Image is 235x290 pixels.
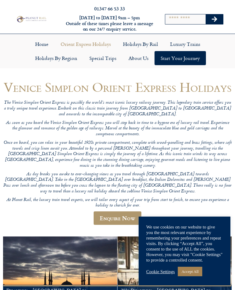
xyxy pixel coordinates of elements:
a: Home [29,37,54,51]
a: 01347 66 53 33 [94,5,125,12]
nav: Menu [3,37,232,65]
a: Special Trips [83,51,122,65]
h1: Venice Simplon Orient Express Holidays [3,80,232,94]
p: As soon as you board the Venice Simplon Orient Express you will step back in time to a bygone era... [3,120,232,137]
h6: [DATE] to [DATE] 9am – 5pm Outside of these times please leave a message on our 24/7 enquiry serv... [64,15,155,32]
a: Holidays by Region [29,51,83,65]
p: The Venice Simplon Orient Express is possibly the world’s most iconic luxury railway journey. Thi... [3,100,232,117]
img: Planet Rail Train Holidays Logo [16,15,47,23]
a: Accept All [178,267,202,276]
a: Orient Express Holidays [54,37,117,51]
a: Holidays by Rail [117,37,164,51]
div: We use cookies on our website to give you the most relevant experience by remembering your prefer... [146,224,223,263]
a: Enquire Now [94,211,141,225]
a: Start your Journey [155,51,206,65]
button: Search [206,14,223,24]
p: At Planet Rail, the luxury train travel experts, we will tailor every aspect of your trip from st... [3,197,232,209]
p: As day breaks you awake to ever-changing views as you travel through [GEOGRAPHIC_DATA] towards [G... [3,172,232,195]
a: Luxury Trains [164,37,206,51]
p: Once on board, you can relax in your beautiful 1920s private compartment, complete with wood-pane... [3,140,232,169]
a: Cookie Settings [146,269,175,274]
a: About Us [122,51,155,65]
